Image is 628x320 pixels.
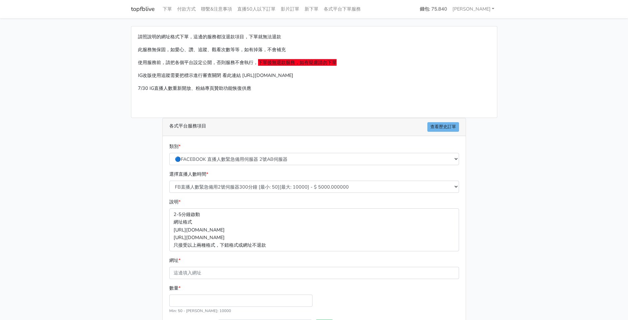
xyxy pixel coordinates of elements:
label: 類別 [169,143,181,150]
label: 網址 [169,257,181,264]
a: 錢包: 75.840 [417,3,450,16]
p: IG改版使用追蹤需要把標示進行審查關閉 看此連結 [URL][DOMAIN_NAME] [138,72,490,79]
p: 使用服務前，請把各個平台設定公開，否則服務不會執行， [138,59,490,66]
small: Min: 50 - [PERSON_NAME]: 10000 [169,308,231,313]
a: 影片訂單 [278,3,302,16]
a: 各式平台下單服務 [321,3,363,16]
label: 數量 [169,284,181,292]
p: 2-5分鐘啟動 網址格式 [URL][DOMAIN_NAME] [URL][DOMAIN_NAME] 只接受以上兩種格式，下錯格式或網址不退款 [169,208,459,251]
a: 查看歷史訂單 [427,122,459,132]
input: 這邊填入網址 [169,267,459,279]
label: 選擇直播人數時間 [169,170,208,178]
div: 各式平台服務項目 [163,118,466,136]
strong: 錢包: 75.840 [420,6,447,12]
a: 直播50人以下訂單 [235,3,278,16]
p: 此服務無保固，如愛心、讚、追蹤、觀看次數等等，如有掉落，不會補充 [138,46,490,53]
p: 7/30 IG直播人數重新開放、粉絲專頁贊助功能恢復供應 [138,85,490,92]
a: 付款方式 [175,3,198,16]
label: 說明 [169,198,181,206]
a: topfblive [131,3,155,16]
span: 下單後無退款服務，如有疑慮請勿下單 [258,59,337,66]
a: 聯繫&注意事項 [198,3,235,16]
a: 下單 [160,3,175,16]
a: [PERSON_NAME] [450,3,497,16]
a: 新下單 [302,3,321,16]
p: 請照說明的網址格式下單，這邊的服務都沒退款項目，下單就無法退款 [138,33,490,41]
